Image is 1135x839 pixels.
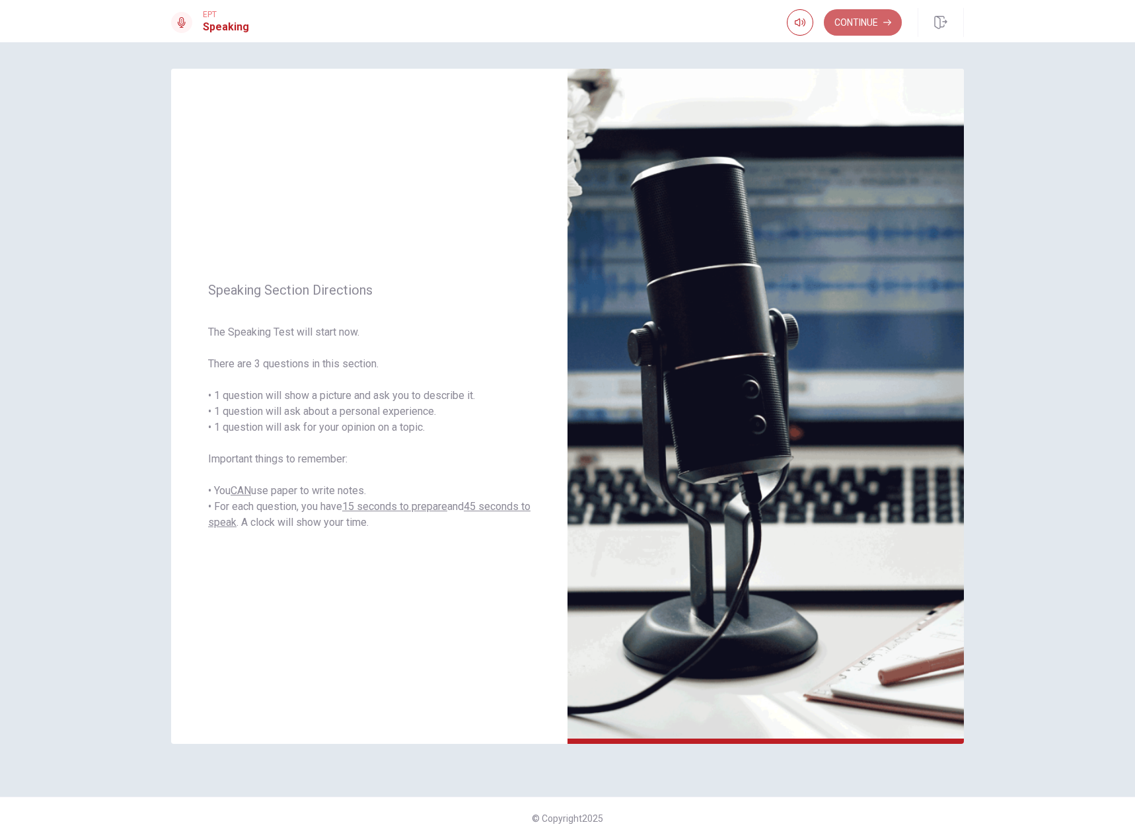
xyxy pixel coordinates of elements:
[824,9,902,36] button: Continue
[203,10,249,19] span: EPT
[231,484,251,497] u: CAN
[342,500,447,513] u: 15 seconds to prepare
[208,324,531,530] span: The Speaking Test will start now. There are 3 questions in this section. • 1 question will show a...
[532,813,603,824] span: © Copyright 2025
[208,282,531,298] span: Speaking Section Directions
[203,19,249,35] h1: Speaking
[567,69,964,744] img: speaking intro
